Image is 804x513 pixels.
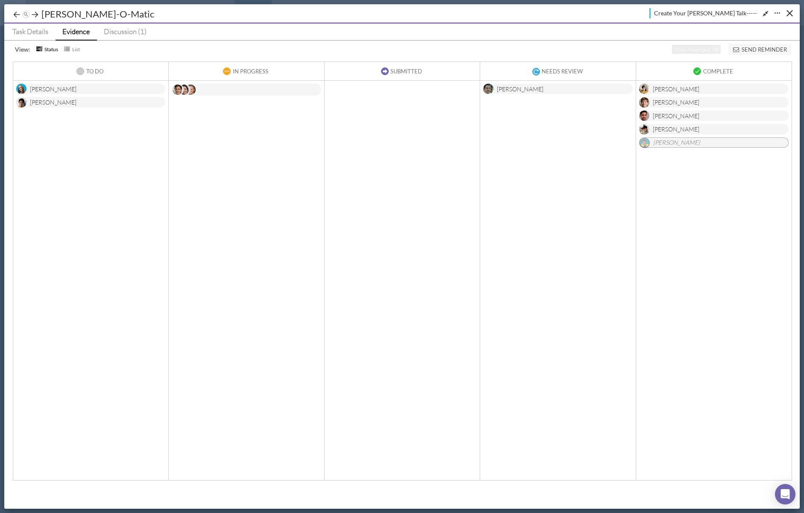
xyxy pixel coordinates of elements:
img: image [639,84,649,94]
div: [PERSON_NAME] [653,98,699,108]
div: [PERSON_NAME] [497,85,543,95]
button: Needs Review [531,66,586,76]
span: Status [44,45,58,54]
a: Discussion (1) [97,23,154,40]
div: [PERSON_NAME] [653,85,699,95]
img: image [16,97,26,108]
button: Expand/Shrink [746,9,772,18]
span: List [72,45,80,54]
span: Task Details [12,27,48,36]
a: Task Details [4,23,56,40]
span: Show Finalized [675,46,710,53]
span: Create Your [PERSON_NAME] Talk----- [654,9,757,17]
button: Send Reminder [728,44,791,55]
img: image [16,84,26,94]
button: Close [783,6,796,20]
span: Complete [703,68,733,75]
div: [PERSON_NAME] [653,111,699,122]
div: [PERSON_NAME] [653,139,781,148]
div: [PERSON_NAME] [30,98,76,108]
a: Create Your [PERSON_NAME] Talk----- [649,8,757,18]
img: image [173,85,183,95]
img: image [185,85,196,95]
button: Complete [692,66,736,76]
img: image [639,124,649,134]
span: Submitted [390,68,422,75]
img: image [179,85,189,95]
span: Evidence [62,27,90,36]
span: To Do [86,68,103,75]
div: [PERSON_NAME]-O-Matic [39,7,156,20]
span: Discussion (1) [104,27,147,36]
img: image [640,138,650,148]
span: In Progress [233,68,268,75]
img: image [639,97,649,108]
img: jump-nav [22,11,30,19]
a: Evidence [56,23,97,41]
button: To Do [75,66,106,76]
div: [PERSON_NAME] [30,85,76,95]
div: [PERSON_NAME] [653,125,699,135]
span: View : [15,45,30,54]
div: Open Intercom Messenger [775,484,795,504]
button: In Progress [221,66,272,76]
img: image [639,111,649,121]
img: image [483,84,493,94]
span: Needs Review [542,68,583,75]
button: Submitted [379,66,425,76]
